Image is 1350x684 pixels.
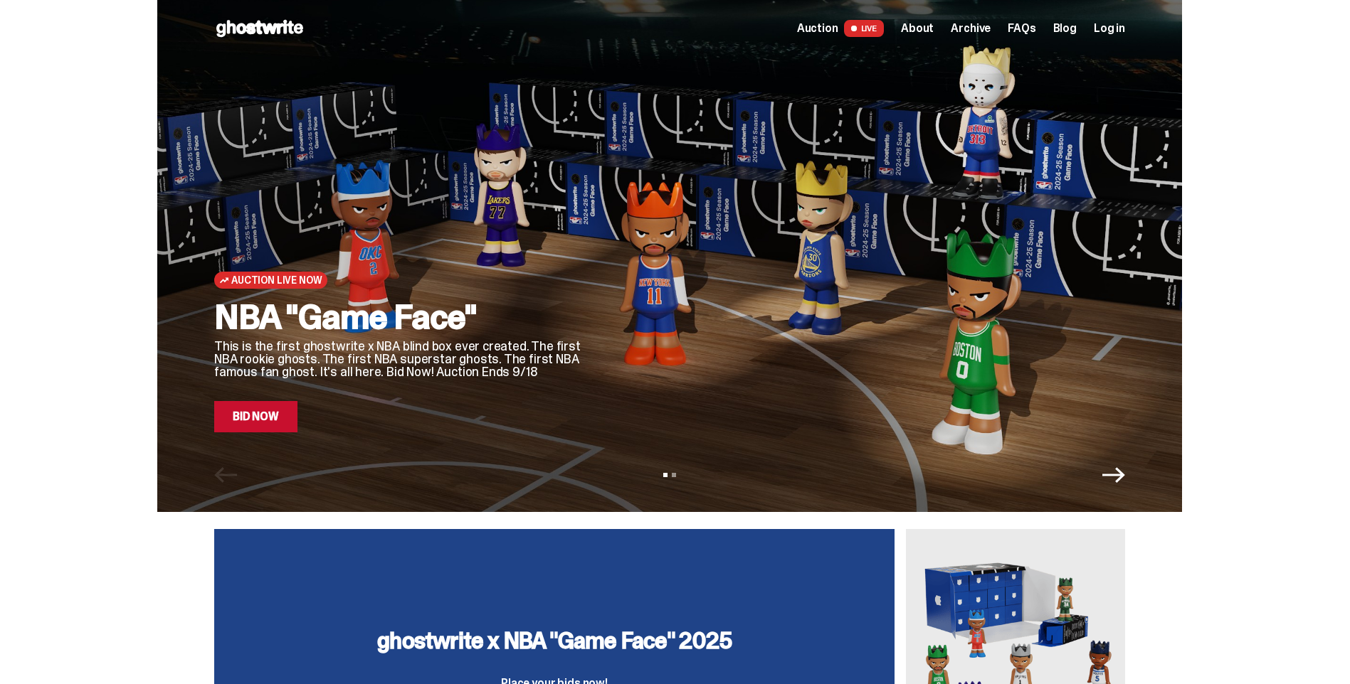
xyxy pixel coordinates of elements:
a: About [901,23,934,34]
a: Auction LIVE [797,20,884,37]
h3: ghostwrite x NBA "Game Face" 2025 [377,629,732,652]
a: Archive [951,23,991,34]
button: Next [1102,464,1125,486]
h2: NBA "Game Face" [214,300,584,334]
button: View slide 2 [672,473,676,477]
button: View slide 1 [663,473,668,477]
a: Log in [1094,23,1125,34]
span: Auction [797,23,838,34]
span: Auction Live Now [231,274,322,286]
span: LIVE [844,20,885,37]
p: This is the first ghostwrite x NBA blind box ever created. The first NBA rookie ghosts. The first... [214,340,584,378]
a: FAQs [1008,23,1035,34]
a: Bid Now [214,401,297,432]
a: Blog [1053,23,1077,34]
